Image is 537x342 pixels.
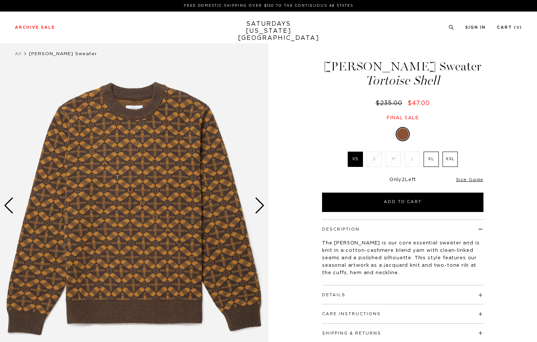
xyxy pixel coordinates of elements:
[321,115,485,121] div: Final sale
[322,331,381,335] button: Shipping & Returns
[424,152,439,167] label: XL
[15,51,22,56] a: All
[348,152,363,167] label: XS
[322,312,381,316] button: Care Instructions
[322,293,345,297] button: Details
[321,60,485,87] h1: [PERSON_NAME] Sweater
[465,25,486,29] a: Sign In
[255,197,265,214] div: Next slide
[456,177,483,182] a: Size Guide
[376,100,405,106] del: $235.00
[4,197,14,214] div: Previous slide
[322,177,483,183] div: Only Left
[238,20,299,42] a: SATURDAYS[US_STATE][GEOGRAPHIC_DATA]
[322,193,483,212] button: Add to Cart
[322,240,483,277] p: The [PERSON_NAME] is our core essential sweater and is knit in a cotton-cashmere blend yarn with ...
[443,152,458,167] label: XXL
[497,25,522,29] a: Cart (0)
[29,51,97,56] span: [PERSON_NAME] Sweater
[402,177,405,182] span: 2
[15,25,55,29] a: Archive Sale
[321,75,485,87] span: Tortoise Shell
[408,100,430,106] span: $47.00
[18,3,519,9] p: FREE DOMESTIC SHIPPING OVER $150 TO THE CONTIGUOUS 48 STATES
[322,227,360,231] button: Description
[517,26,520,29] small: 0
